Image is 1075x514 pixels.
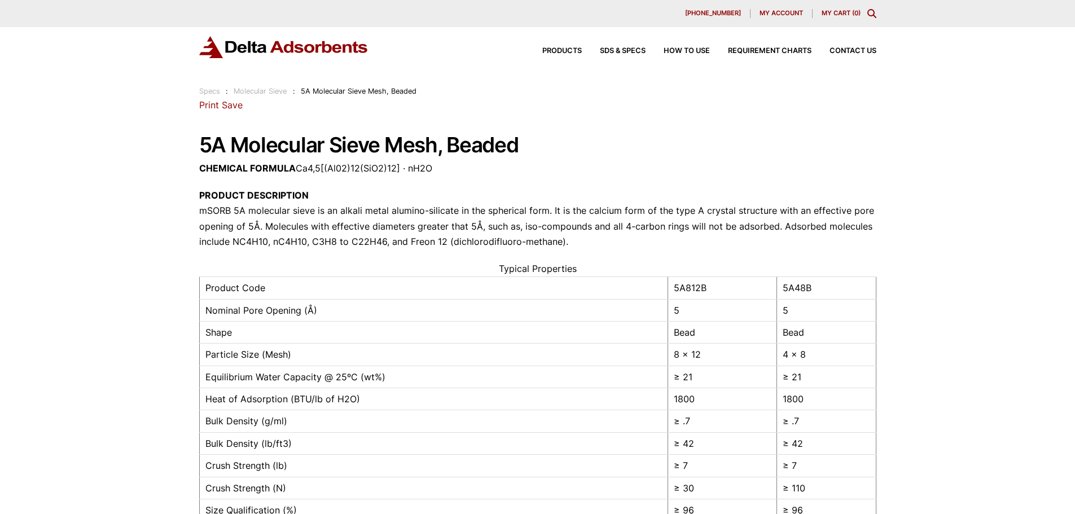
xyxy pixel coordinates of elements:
[751,9,813,18] a: My account
[776,477,876,499] td: ≥ 110
[524,47,582,55] a: Products
[199,366,668,388] td: Equilibrium Water Capacity @ 25ºC (wt%)
[776,366,876,388] td: ≥ 21
[199,36,368,58] img: Delta Adsorbents
[199,99,219,111] a: Print
[710,47,811,55] a: Requirement Charts
[822,9,861,17] a: My Cart (0)
[199,261,876,276] caption: Typical Properties
[646,47,710,55] a: How to Use
[668,432,776,454] td: ≥ 42
[854,9,858,17] span: 0
[776,455,876,477] td: ≥ 7
[199,477,668,499] td: Crush Strength (N)
[600,47,646,55] span: SDS & SPECS
[685,10,741,16] span: [PHONE_NUMBER]
[199,410,668,432] td: Bulk Density (g/ml)
[199,432,668,454] td: Bulk Density (lb/ft3)
[664,47,710,55] span: How to Use
[811,47,876,55] a: Contact Us
[776,344,876,366] td: 4 x 8
[668,388,776,410] td: 1800
[776,299,876,321] td: 5
[199,162,296,174] strong: CHEMICAL FORMULA
[676,9,751,18] a: [PHONE_NUMBER]
[728,47,811,55] span: Requirement Charts
[301,87,416,95] span: 5A Molecular Sieve Mesh, Beaded
[199,455,668,477] td: Crush Strength (lb)
[867,9,876,18] div: Toggle Modal Content
[668,277,776,299] td: 5A812B
[199,277,668,299] td: Product Code
[199,321,668,343] td: Shape
[776,432,876,454] td: ≥ 42
[760,10,803,16] span: My account
[776,410,876,432] td: ≥ .7
[668,344,776,366] td: 8 x 12
[293,87,295,95] span: :
[234,87,287,95] a: Molecular Sieve
[776,321,876,343] td: Bead
[222,99,243,111] a: Save
[199,388,668,410] td: Heat of Adsorption (BTU/lb of H2O)
[582,47,646,55] a: SDS & SPECS
[668,321,776,343] td: Bead
[668,477,776,499] td: ≥ 30
[668,299,776,321] td: 5
[199,344,668,366] td: Particle Size (Mesh)
[199,134,876,157] h1: 5A Molecular Sieve Mesh, Beaded
[199,188,876,249] p: mSORB 5A molecular sieve is an alkali metal alumino-silicate in the spherical form. It is the cal...
[199,87,220,95] a: Specs
[668,366,776,388] td: ≥ 21
[199,299,668,321] td: Nominal Pore Opening (Å)
[199,161,876,176] p: Ca4,5[(Al02)12(SiO2)12] · nH2O
[668,455,776,477] td: ≥ 7
[668,410,776,432] td: ≥ .7
[830,47,876,55] span: Contact Us
[199,190,309,201] strong: PRODUCT DESCRIPTION
[776,388,876,410] td: 1800
[226,87,228,95] span: :
[542,47,582,55] span: Products
[776,277,876,299] td: 5A48B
